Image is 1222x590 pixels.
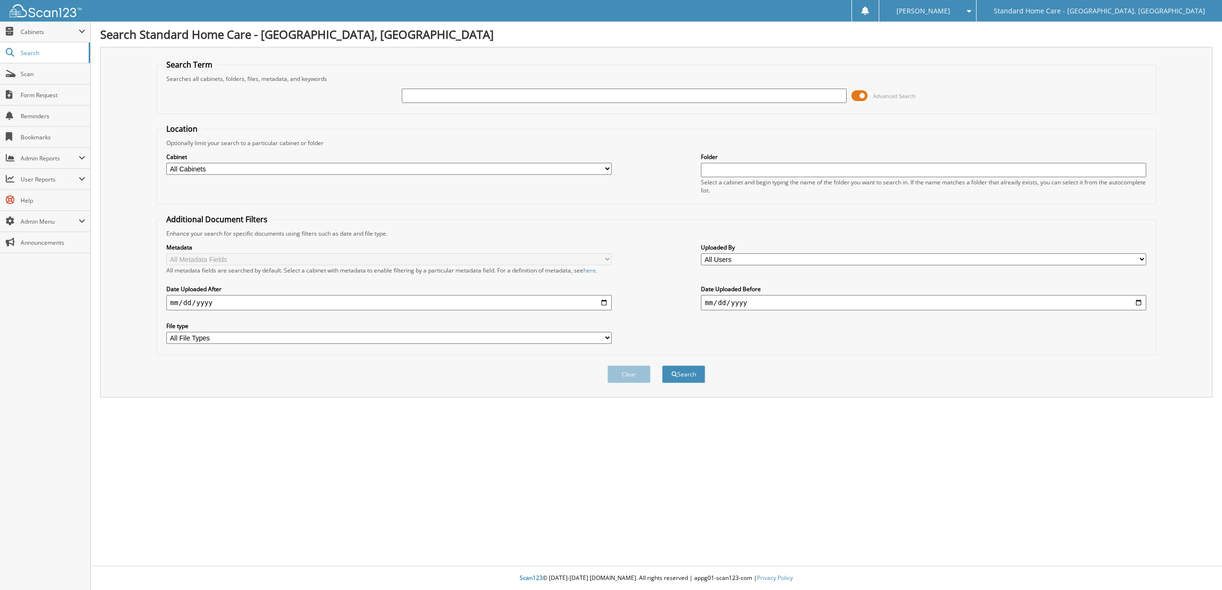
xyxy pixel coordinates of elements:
span: [PERSON_NAME] [896,8,950,14]
img: scan123-logo-white.svg [10,4,81,17]
label: Uploaded By [701,243,1146,251]
label: Metadata [166,243,612,251]
h1: Search Standard Home Care - [GEOGRAPHIC_DATA], [GEOGRAPHIC_DATA] [100,26,1212,42]
span: Scan123 [520,574,543,582]
a: Privacy Policy [757,574,793,582]
span: Cabinets [21,28,79,36]
span: Bookmarks [21,133,85,141]
label: Date Uploaded Before [701,285,1146,293]
input: start [166,295,612,310]
iframe: Chat Widget [1174,544,1222,590]
span: Announcements [21,238,85,247]
label: Cabinet [166,153,612,161]
span: Scan [21,70,85,78]
span: Standard Home Care - [GEOGRAPHIC_DATA], [GEOGRAPHIC_DATA] [994,8,1205,14]
button: Search [662,365,705,383]
span: Search [21,49,84,57]
span: Advanced Search [873,92,916,100]
span: Form Request [21,91,85,99]
div: Select a cabinet and begin typing the name of the folder you want to search in. If the name match... [701,178,1146,194]
span: Reminders [21,112,85,120]
label: Folder [701,153,1146,161]
div: All metadata fields are searched by default. Select a cabinet with metadata to enable filtering b... [166,266,612,274]
label: Date Uploaded After [166,285,612,293]
input: end [701,295,1146,310]
legend: Location [162,124,202,134]
div: Searches all cabinets, folders, files, metadata, and keywords [162,75,1151,83]
span: User Reports [21,175,79,183]
span: Admin Reports [21,154,79,162]
div: Optionally limit your search to a particular cabinet or folder [162,139,1151,147]
span: Help [21,196,85,204]
legend: Additional Document Filters [162,214,272,225]
label: File type [166,322,612,330]
legend: Search Term [162,59,217,70]
div: Enhance your search for specific documents using filters such as date and file type. [162,229,1151,238]
a: here [583,266,596,274]
span: Admin Menu [21,217,79,226]
div: © [DATE]-[DATE] [DOMAIN_NAME]. All rights reserved | appg01-scan123-com | [91,567,1222,590]
button: Clear [607,365,651,383]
